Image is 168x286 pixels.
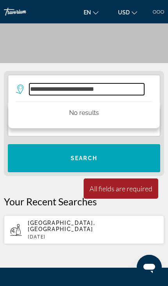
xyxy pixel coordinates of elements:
iframe: Button to launch messaging window, conversation in progress [137,255,162,280]
span: Search [71,155,97,161]
span: USD [118,9,130,16]
button: Change currency [114,7,141,18]
p: No results [16,108,152,118]
div: All fields are required [89,184,152,193]
div: Search widget [8,75,160,172]
span: [GEOGRAPHIC_DATA], [GEOGRAPHIC_DATA] [28,220,95,232]
button: Search [8,144,160,172]
p: Your Recent Searches [4,196,164,207]
button: Date: Sep 4, 2025 [16,108,152,136]
button: [GEOGRAPHIC_DATA], [GEOGRAPHIC_DATA][DATE] [4,215,164,244]
button: Change language [80,7,102,18]
span: en [84,9,91,16]
p: [DATE] [28,234,158,240]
